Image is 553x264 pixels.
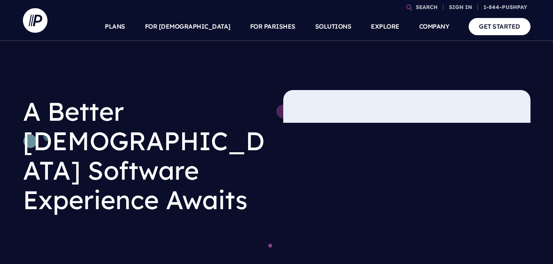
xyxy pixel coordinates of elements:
a: FOR [DEMOGRAPHIC_DATA] [145,12,230,41]
a: FOR PARISHES [250,12,296,41]
a: GET STARTED [469,18,530,35]
h1: A Better [DEMOGRAPHIC_DATA] Software Experience Awaits [23,90,270,221]
a: PLANS [105,12,125,41]
a: EXPLORE [371,12,400,41]
a: SOLUTIONS [315,12,352,41]
a: COMPANY [419,12,449,41]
